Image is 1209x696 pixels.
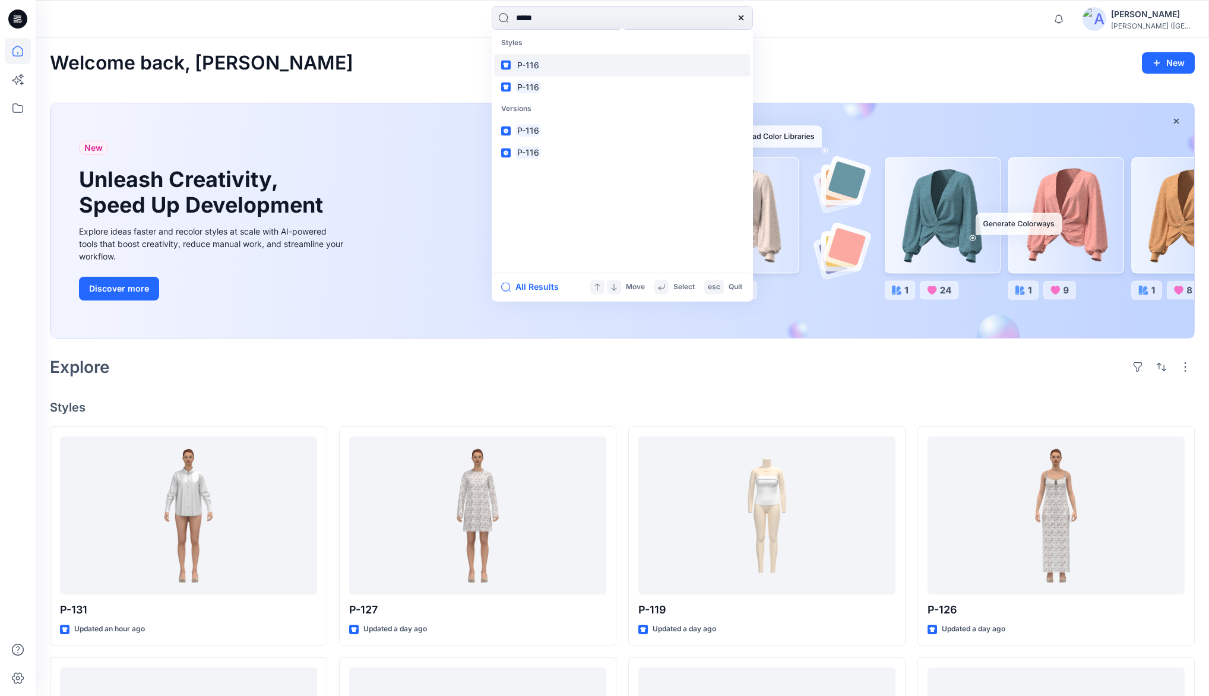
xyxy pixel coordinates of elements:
h2: Welcome back, [PERSON_NAME] [50,52,353,74]
p: Updated a day ago [942,623,1005,635]
button: All Results [501,280,566,294]
p: Quit [729,281,742,293]
h4: Styles [50,400,1195,415]
p: P-127 [349,602,606,618]
div: [PERSON_NAME] [1111,7,1194,21]
a: P-119 [638,436,895,594]
p: Styles [494,32,751,54]
p: Updated an hour ago [74,623,145,635]
p: Select [673,281,695,293]
mark: P-116 [515,80,541,94]
p: Updated a day ago [363,623,427,635]
mark: P-116 [515,58,541,72]
mark: P-116 [515,146,541,160]
button: Discover more [79,277,159,300]
mark: P-116 [515,124,541,138]
div: Explore ideas faster and recolor styles at scale with AI-powered tools that boost creativity, red... [79,225,346,262]
a: P-116 [494,142,751,164]
div: [PERSON_NAME] ([GEOGRAPHIC_DATA]) Exp... [1111,21,1194,30]
img: avatar [1083,7,1106,31]
a: P-116 [494,54,751,76]
p: P-126 [928,602,1185,618]
a: P-126 [928,436,1185,594]
button: New [1142,52,1195,74]
p: Versions [494,98,751,120]
a: P-131 [60,436,317,594]
p: P-131 [60,602,317,618]
a: P-127 [349,436,606,594]
a: P-116 [494,76,751,98]
span: New [84,141,103,155]
h2: Explore [50,358,110,377]
a: Discover more [79,277,346,300]
p: esc [708,281,720,293]
h1: Unleash Creativity, Speed Up Development [79,167,328,218]
p: Updated a day ago [653,623,716,635]
a: P-116 [494,120,751,142]
p: P-119 [638,602,895,618]
p: Move [626,281,645,293]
